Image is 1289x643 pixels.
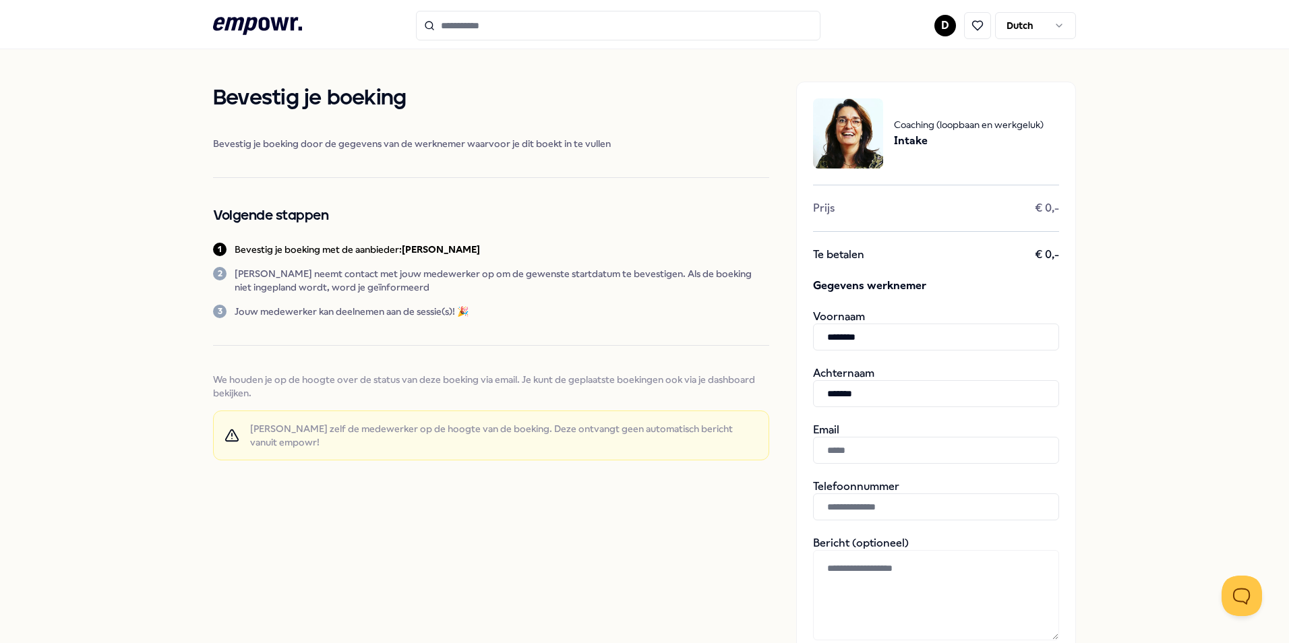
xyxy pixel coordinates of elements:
span: € 0,- [1035,248,1059,262]
div: 2 [213,267,227,280]
span: We houden je op de hoogte over de status van deze boeking via email. Je kunt de geplaatste boekin... [213,373,769,400]
p: Jouw medewerker kan deelnemen aan de sessie(s)! 🎉 [235,305,469,318]
iframe: Help Scout Beacon - Open [1222,576,1262,616]
h2: Volgende stappen [213,205,769,226]
b: [PERSON_NAME] [402,244,480,255]
img: package image [813,98,883,169]
span: Prijs [813,202,835,215]
p: [PERSON_NAME] neemt contact met jouw medewerker op om de gewenste startdatum te bevestigen. Als d... [235,267,769,294]
span: € 0,- [1035,202,1059,215]
div: 3 [213,305,227,318]
p: Bevestig je boeking met de aanbieder: [235,243,480,256]
button: D [934,15,956,36]
input: Search for products, categories or subcategories [416,11,820,40]
span: Gegevens werknemer [813,278,1059,294]
div: Voornaam [813,310,1059,350]
span: Bevestig je boeking door de gegevens van de werknemer waarvoor je dit boekt in te vullen [213,137,769,150]
span: [PERSON_NAME] zelf de medewerker op de hoogte van de boeking. Deze ontvangt geen automatisch beri... [250,422,758,449]
span: Te betalen [813,248,864,262]
span: Intake [894,132,1044,150]
div: Telefoonnummer [813,480,1059,520]
div: Email [813,423,1059,464]
span: Coaching (loopbaan en werkgeluk) [894,117,1044,132]
h1: Bevestig je boeking [213,82,769,115]
div: Achternaam [813,367,1059,407]
div: 1 [213,243,227,256]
